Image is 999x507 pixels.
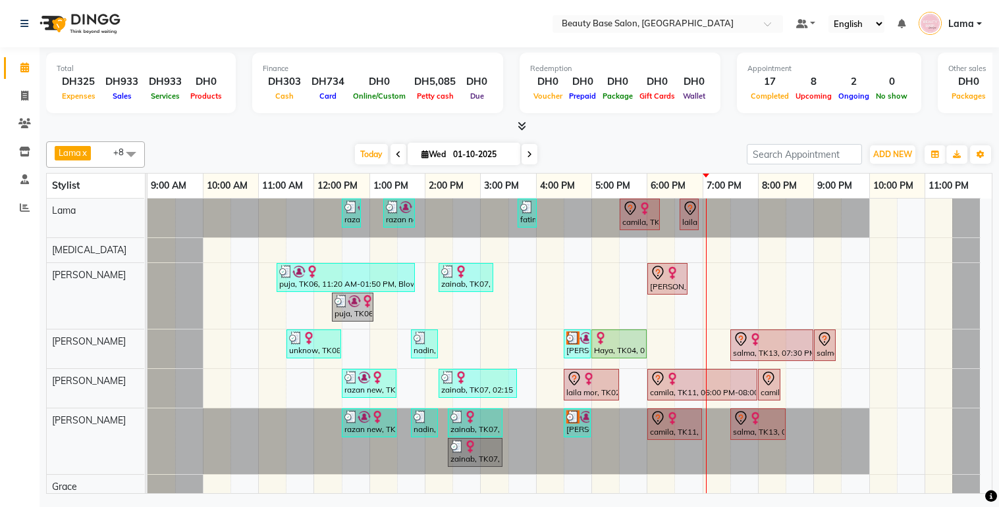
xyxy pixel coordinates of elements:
[732,410,784,438] div: salma, TK13, 07:30 PM-08:30 PM, Gelish Pedicure
[449,410,501,435] div: zainab, TK07, 02:25 PM-03:25 PM, Gelish Pedicure
[747,63,911,74] div: Appointment
[370,176,412,195] a: 1:00 PM
[649,410,701,438] div: camila, TK11, 06:00 PM-07:00 PM, Gelish Pedicure
[316,91,340,101] span: Card
[565,410,589,435] div: [PERSON_NAME], TK10, 04:30 PM-05:00 PM, normal color
[333,295,372,320] div: puja, TK06, 12:20 PM-01:05 PM, Blowdry classic
[792,74,835,89] div: 8
[681,201,697,228] div: laila mor, TK02, 06:35 PM-06:50 PM, drying hair
[350,91,409,101] span: Online/Custom
[81,147,87,158] a: x
[530,63,710,74] div: Redemption
[425,176,467,195] a: 2:00 PM
[565,331,589,356] div: [PERSON_NAME], TK10, 04:30 PM-05:00 PM, normal color
[747,91,792,101] span: Completed
[314,176,361,195] a: 12:00 PM
[530,91,566,101] span: Voucher
[52,335,126,347] span: [PERSON_NAME]
[870,176,917,195] a: 10:00 PM
[259,176,306,195] a: 11:00 AM
[593,331,645,356] div: Haya, TK04, 05:00 PM-06:00 PM, Spa Manicure
[52,180,80,191] span: Stylist
[288,331,340,356] div: unknow, TK08, 11:30 AM-12:30 PM, Spa Manicure
[703,176,745,195] a: 7:00 PM
[566,74,599,89] div: DH0
[565,371,618,398] div: laila mor, TK02, 04:30 PM-05:30 PM, Spa Manicure
[678,74,710,89] div: DH0
[350,74,409,89] div: DH0
[355,144,388,164] span: Today
[537,176,578,195] a: 4:00 PM
[148,176,190,195] a: 9:00 AM
[52,481,77,493] span: Grace
[385,201,414,226] div: razan new, TK03, 01:15 PM-01:50 PM, drying hair,eyebrow,upper lips
[530,74,566,89] div: DH0
[59,147,81,158] span: Lama
[52,375,126,387] span: [PERSON_NAME]
[449,145,515,164] input: 2025-10-01
[649,265,686,293] div: [PERSON_NAME], TK01, 06:00 PM-06:45 PM, Blowdry classic
[343,371,395,396] div: razan new, TK03, 12:30 PM-01:30 PM, Spa Manicure
[948,74,989,89] div: DH0
[52,205,76,216] span: Lama
[113,147,134,157] span: +8
[148,91,183,101] span: Services
[870,145,915,164] button: ADD NEW
[440,371,516,396] div: zainab, TK07, 02:15 PM-03:40 PM, Gelish Manicure,gel nail fix
[948,91,989,101] span: Packages
[440,265,492,290] div: zainab, TK07, 02:15 PM-03:15 PM, Blowdry Wavy
[144,74,187,89] div: DH933
[52,244,126,256] span: [MEDICAL_DATA]
[792,91,835,101] span: Upcoming
[467,91,487,101] span: Due
[481,176,522,195] a: 3:00 PM
[592,176,634,195] a: 5:00 PM
[680,91,709,101] span: Wallet
[263,63,493,74] div: Finance
[647,176,689,195] a: 6:00 PM
[461,74,493,89] div: DH0
[873,74,911,89] div: 0
[52,414,126,426] span: [PERSON_NAME]
[100,74,144,89] div: DH933
[621,201,659,228] div: camila, TK11, 05:30 PM-06:15 PM, Eyebrow Lamination
[187,74,225,89] div: DH0
[343,201,360,226] div: razan new, TK03, 12:30 PM-12:45 PM, drying hair
[925,176,972,195] a: 11:00 PM
[52,269,126,281] span: [PERSON_NAME]
[343,410,395,435] div: razan new, TK03, 12:30 PM-01:30 PM, Spa Pedicure
[59,91,99,101] span: Expenses
[873,149,912,159] span: ADD NEW
[873,91,911,101] span: No show
[34,5,124,42] img: logo
[203,176,251,195] a: 10:00 AM
[835,91,873,101] span: Ongoing
[418,149,449,159] span: Wed
[306,74,350,89] div: DH734
[835,74,873,89] div: 2
[414,91,457,101] span: Petty cash
[449,440,501,465] div: zainab, TK07, 02:25 PM-03:25 PM, Spa Pedicure
[57,63,225,74] div: Total
[278,265,414,290] div: puja, TK06, 11:20 AM-01:50 PM, Blowdry Wavy,Hot Oil
[412,331,437,356] div: nadin, TK12, 01:45 PM-02:15 PM, normal color
[519,201,535,226] div: fatima, TK09, 03:40 PM-04:00 PM, eyebrow
[409,74,461,89] div: DH5,085
[599,74,636,89] div: DH0
[412,410,437,435] div: nadin, TK12, 01:45 PM-02:15 PM, normal color
[732,331,812,359] div: salma, TK13, 07:30 PM-09:00 PM, gel overlay
[649,371,756,398] div: camila, TK11, 06:00 PM-08:00 PM, Gel Extention
[109,91,135,101] span: Sales
[57,74,100,89] div: DH325
[636,91,678,101] span: Gift Cards
[919,12,942,35] img: Lama
[272,91,297,101] span: Cash
[815,331,834,359] div: salma, TK13, 09:00 PM-09:25 PM, gelish color
[759,371,779,398] div: camila, TK11, 08:00 PM-08:25 PM, gelish color
[747,74,792,89] div: 17
[599,91,636,101] span: Package
[636,74,678,89] div: DH0
[759,176,800,195] a: 8:00 PM
[566,91,599,101] span: Prepaid
[814,176,855,195] a: 9:00 PM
